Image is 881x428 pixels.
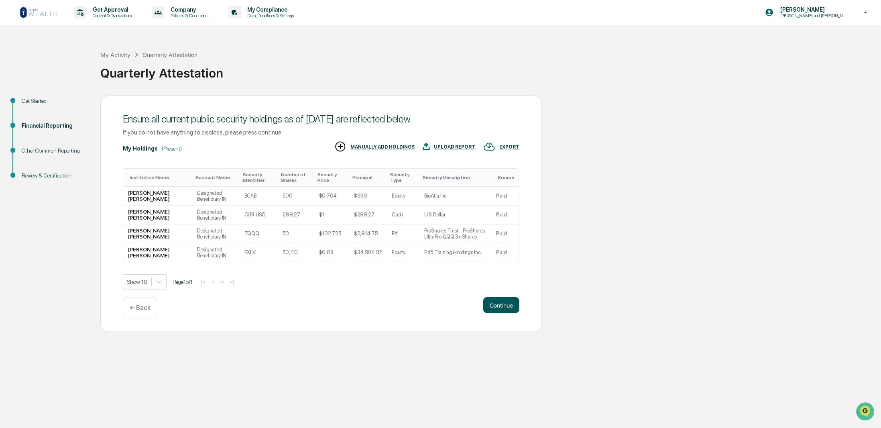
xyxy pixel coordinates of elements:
td: Plaid [491,224,519,243]
p: Company [164,6,212,13]
div: If you do not have anything to disclose, please press continue. [123,129,519,136]
div: Toggle SortBy [352,175,384,180]
div: EXPORT [499,144,519,150]
td: CUR:USD [240,206,278,224]
div: UPLOAD REPORT [434,144,475,150]
a: 🗄️Attestations [55,98,103,112]
td: Designated Beneficiary IN [192,187,240,206]
div: Toggle SortBy [498,175,516,180]
div: Toggle SortBy [281,172,311,183]
td: Equity [387,187,419,206]
p: Policies & Documents [164,13,212,18]
img: 1746055101610-c473b297-6a78-478c-a979-82029cc54cd1 [8,61,22,75]
td: Cash [387,206,419,224]
td: $0.704 [314,187,349,206]
div: Toggle SortBy [317,172,346,183]
button: > [218,278,226,285]
img: logo [19,6,58,19]
span: Attestations [66,101,100,109]
div: Toggle SortBy [130,175,189,180]
div: Toggle SortBy [243,172,275,183]
div: Toggle SortBy [195,175,236,180]
a: 🖐️Preclearance [5,98,55,112]
span: Preclearance [16,101,52,109]
a: 🔎Data Lookup [5,113,54,127]
img: MANUALLY ADD HOLDINGS [334,141,346,153]
div: (Present) [162,145,182,152]
td: 50 [278,224,314,243]
span: Data Lookup [16,116,51,124]
p: [PERSON_NAME] and [PERSON_NAME] Onboarding [774,13,853,18]
td: [PERSON_NAME] [PERSON_NAME] [123,187,192,206]
div: My Holdings [123,145,158,152]
td: Etf [387,224,419,243]
div: 🔎 [8,117,14,123]
div: 🗄️ [58,102,65,108]
button: Start new chat [136,63,146,73]
button: >| [228,278,237,285]
td: $102.725 [314,224,349,243]
div: Review & Certification [22,171,87,180]
img: UPLOAD REPORT [423,141,430,153]
td: $34,984.82 [349,243,387,262]
span: Page 1 of 1 [173,279,193,285]
button: Continue [483,297,519,313]
td: $1 [314,206,349,224]
div: 🖐️ [8,102,14,108]
td: 50,110 [278,243,314,262]
p: Content & Transactions [86,13,136,18]
div: Get Started [22,97,87,105]
td: Designated Beneficiary IN [192,224,240,243]
td: FXLV [240,243,278,262]
a: Powered byPylon [57,135,97,142]
td: BioAtla Inc [419,187,491,206]
td: [PERSON_NAME] [PERSON_NAME] [123,243,192,262]
td: Plaid [491,187,519,206]
p: ← Back [130,304,151,312]
td: Equity [387,243,419,262]
td: U S Dollar [419,206,491,224]
td: [PERSON_NAME] [PERSON_NAME] [123,224,192,243]
div: Quarterly Attestation [100,59,877,80]
div: Toggle SortBy [390,172,416,183]
p: How can we help? [8,16,146,29]
p: Get Approval [86,6,136,13]
button: |< [199,278,208,285]
td: Designated Beneficiary IN [192,206,240,224]
div: Other Common Reporting [22,147,87,155]
img: EXPORT [483,141,495,153]
td: [PERSON_NAME] [PERSON_NAME] [123,206,192,224]
p: [PERSON_NAME] [774,6,853,13]
td: Plaid [491,243,519,262]
div: Financial Reporting [22,122,87,130]
div: Toggle SortBy [423,175,488,180]
td: $930 [349,187,387,206]
div: My Activity [100,51,130,58]
div: Ensure all current public security holdings as of [DATE] are reflected below. [123,113,519,125]
iframe: Open customer support [855,402,877,423]
td: $299.27 [349,206,387,224]
div: MANUALLY ADD HOLDINGS [350,144,415,150]
p: Data, Deadlines & Settings [241,13,298,18]
p: My Compliance [241,6,298,13]
td: $0.08 [314,243,349,262]
div: Start new chat [27,61,132,69]
td: $2,914.75 [349,224,387,243]
div: Quarterly Attestation [142,51,197,58]
td: 299.27 [278,206,314,224]
td: 500 [278,187,314,206]
td: F45 Training Holdings Inc [419,243,491,262]
td: Plaid [491,206,519,224]
span: Pylon [80,136,97,142]
div: We're available if you need us! [27,69,102,75]
td: BCAB [240,187,278,206]
button: < [209,278,217,285]
td: TQQQ [240,224,278,243]
td: ProShares Trust - ProShares UltraPro QQQ 3x Shares [419,224,491,243]
td: Designated Beneficiary IN [192,243,240,262]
